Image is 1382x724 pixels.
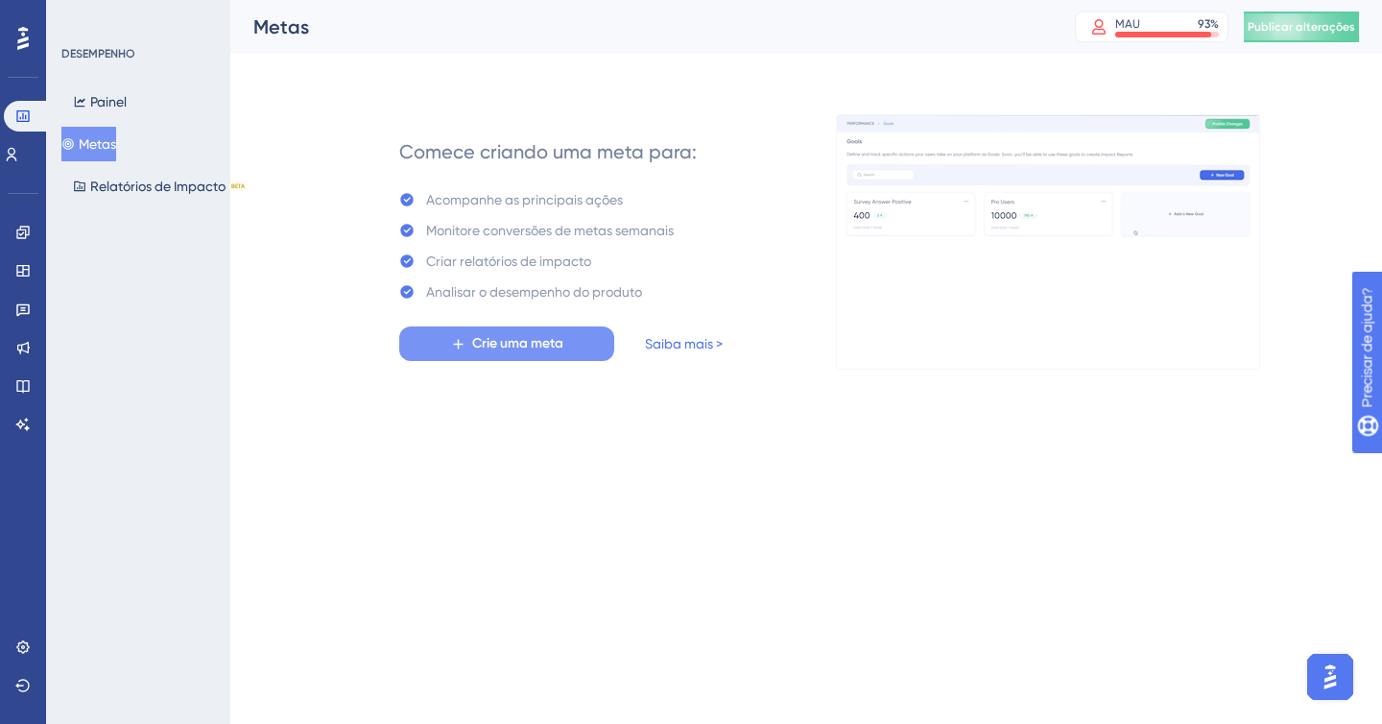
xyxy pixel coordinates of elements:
font: Acompanhe as principais ações [426,192,623,207]
font: 93 [1198,17,1210,31]
font: Comece criando uma meta para: [399,140,697,163]
font: MAU [1115,17,1140,31]
font: % [1210,17,1219,31]
font: Criar relatórios de impacto [426,253,591,269]
font: BETA [231,182,245,189]
iframe: Iniciador do Assistente de IA do UserGuiding [1301,648,1359,706]
font: Crie uma meta [472,335,563,351]
button: Metas [61,127,116,161]
font: DESEMPENHO [61,47,135,60]
img: 4ba7ac607e596fd2f9ec34f7978dce69.gif [836,114,1260,370]
button: Relatórios de ImpactoBETA [61,169,258,204]
font: Saiba mais > [645,336,723,351]
a: Saiba mais > [645,332,723,355]
font: Metas [253,15,309,38]
font: Publicar alterações [1248,20,1355,34]
font: Analisar o desempenho do produto [426,284,642,300]
font: Precisar de ajuda? [45,9,165,23]
button: Crie uma meta [399,326,614,361]
font: Monitore conversões de metas semanais [426,223,674,238]
font: Relatórios de Impacto [90,179,226,194]
button: Painel [61,84,138,119]
button: Publicar alterações [1244,12,1359,42]
font: Painel [90,94,127,109]
font: Metas [79,136,116,152]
